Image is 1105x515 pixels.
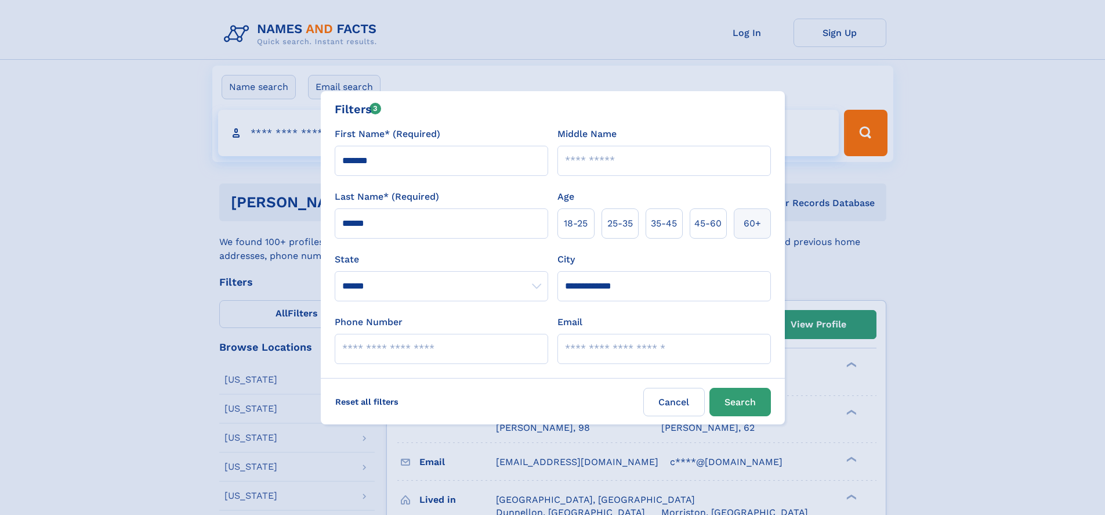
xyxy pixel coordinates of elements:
span: 35‑45 [651,217,677,231]
label: Cancel [643,388,705,416]
button: Search [709,388,771,416]
label: Reset all filters [328,388,406,416]
span: 60+ [744,217,761,231]
span: 18‑25 [564,217,588,231]
div: Filters [335,100,382,118]
label: Email [557,315,582,329]
label: State [335,253,548,266]
label: Middle Name [557,127,617,141]
label: City [557,253,575,266]
label: Last Name* (Required) [335,190,439,204]
label: Phone Number [335,315,403,329]
label: Age [557,190,574,204]
span: 45‑60 [694,217,722,231]
span: 25‑35 [607,217,633,231]
label: First Name* (Required) [335,127,440,141]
